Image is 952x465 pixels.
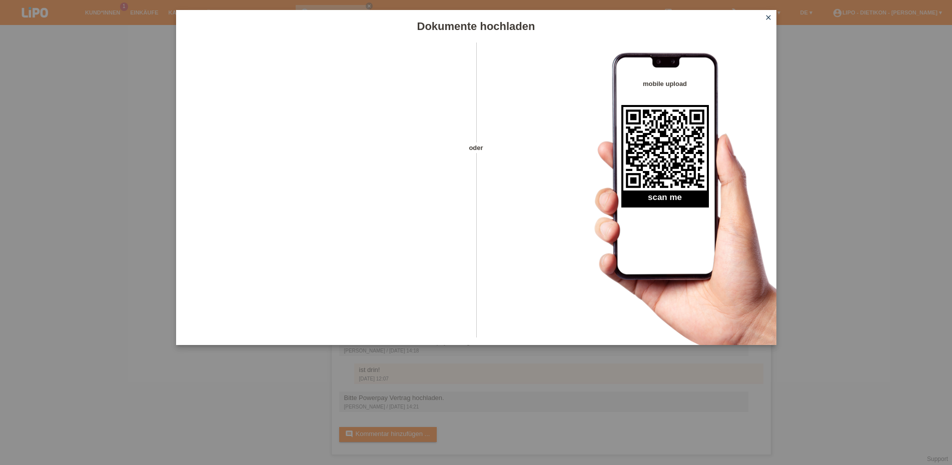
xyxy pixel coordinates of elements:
[191,67,459,317] iframe: Upload
[621,192,709,207] h2: scan me
[621,80,709,87] h4: mobile upload
[764,13,772,21] i: close
[762,12,775,24] a: close
[459,142,494,153] span: oder
[176,20,776,32] h1: Dokumente hochladen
